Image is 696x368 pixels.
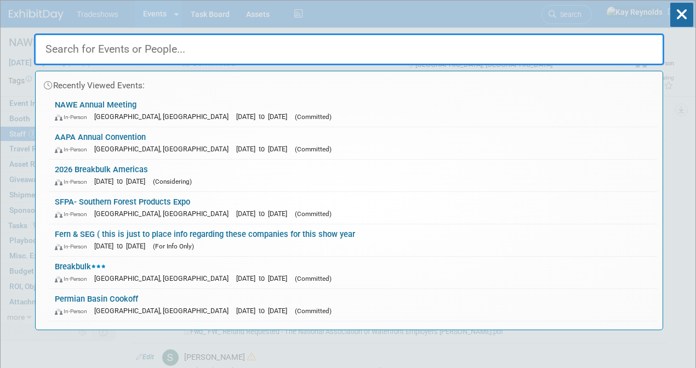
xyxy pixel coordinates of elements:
span: (Committed) [295,113,332,121]
span: In-Person [55,308,92,315]
span: [DATE] to [DATE] [94,177,151,185]
a: Fern & SEG ( this is just to place info regarding these companies for this show year In-Person [D... [49,224,657,256]
input: Search for Events or People... [34,33,664,65]
div: Recently Viewed Events: [41,71,657,95]
span: In-Person [55,114,92,121]
span: [GEOGRAPHIC_DATA], [GEOGRAPHIC_DATA] [94,307,234,315]
a: SFPA- Southern Forest Products Expo In-Person [GEOGRAPHIC_DATA], [GEOGRAPHIC_DATA] [DATE] to [DAT... [49,192,657,224]
a: Permian Basin Cookoff In-Person [GEOGRAPHIC_DATA], [GEOGRAPHIC_DATA] [DATE] to [DATE] (Committed) [49,289,657,321]
a: Breakbulk In-Person [GEOGRAPHIC_DATA], [GEOGRAPHIC_DATA] [DATE] to [DATE] (Committed) [49,257,657,288]
span: [DATE] to [DATE] [236,145,293,153]
span: In-Person [55,146,92,153]
span: In-Person [55,211,92,218]
span: (Considering) [153,178,192,185]
span: [DATE] to [DATE] [236,307,293,315]
span: (For Info Only) [153,242,194,250]
span: (Committed) [295,210,332,218]
span: [GEOGRAPHIC_DATA], [GEOGRAPHIC_DATA] [94,210,234,218]
span: (Committed) [295,145,332,153]
span: [GEOGRAPHIC_DATA], [GEOGRAPHIC_DATA] [94,145,234,153]
span: [DATE] to [DATE] [236,274,293,282]
span: In-Person [55,243,92,250]
span: [GEOGRAPHIC_DATA], [GEOGRAPHIC_DATA] [94,274,234,282]
span: [DATE] to [DATE] [236,112,293,121]
span: In-Person [55,178,92,185]
a: 2026 Breakbulk Americas In-Person [DATE] to [DATE] (Considering) [49,160,657,191]
span: In-Person [55,275,92,282]
a: NAWE Annual Meeting In-Person [GEOGRAPHIC_DATA], [GEOGRAPHIC_DATA] [DATE] to [DATE] (Committed) [49,95,657,127]
span: [DATE] to [DATE] [94,242,151,250]
a: AAPA Annual Convention In-Person [GEOGRAPHIC_DATA], [GEOGRAPHIC_DATA] [DATE] to [DATE] (Committed) [49,127,657,159]
span: [DATE] to [DATE] [236,210,293,218]
span: [GEOGRAPHIC_DATA], [GEOGRAPHIC_DATA] [94,112,234,121]
span: (Committed) [295,307,332,315]
span: (Committed) [295,275,332,282]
